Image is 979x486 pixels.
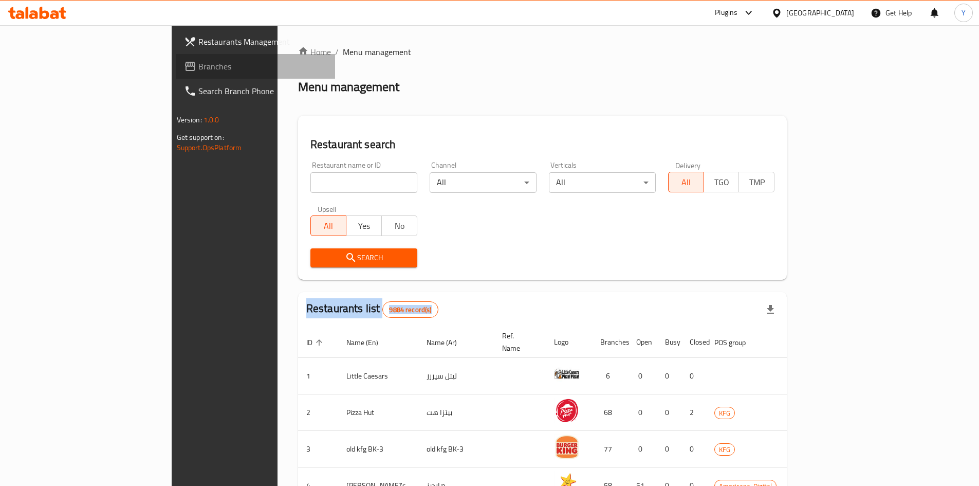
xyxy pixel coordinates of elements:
[681,327,706,358] th: Closed
[657,431,681,467] td: 0
[418,394,494,431] td: بيتزا هت
[657,358,681,394] td: 0
[657,327,681,358] th: Busy
[628,327,657,358] th: Open
[177,131,224,144] span: Get support on:
[335,46,339,58] li: /
[306,336,326,349] span: ID
[350,219,378,233] span: Yes
[319,251,409,264] span: Search
[310,248,417,267] button: Search
[502,330,533,354] span: Ref. Name
[738,172,774,192] button: TMP
[176,54,335,79] a: Branches
[306,301,438,318] h2: Restaurants list
[628,394,657,431] td: 0
[338,358,418,394] td: Little Caesars
[675,161,701,169] label: Delivery
[383,305,437,315] span: 9884 record(s)
[338,431,418,467] td: old kfg BK-3
[628,358,657,394] td: 0
[298,46,787,58] nav: breadcrumb
[704,172,740,192] button: TGO
[318,205,337,212] label: Upsell
[343,46,411,58] span: Menu management
[592,431,628,467] td: 77
[315,219,342,233] span: All
[715,407,734,419] span: KFG
[786,7,854,19] div: [GEOGRAPHIC_DATA]
[382,301,438,318] div: Total records count
[176,79,335,103] a: Search Branch Phone
[546,327,592,358] th: Logo
[592,327,628,358] th: Branches
[418,431,494,467] td: old kfg BK-3
[962,7,966,19] span: Y
[628,431,657,467] td: 0
[310,215,346,236] button: All
[758,297,783,322] div: Export file
[198,35,327,48] span: Restaurants Management
[681,394,706,431] td: 2
[338,394,418,431] td: Pizza Hut
[381,215,417,236] button: No
[554,434,580,460] img: old kfg BK-3
[668,172,704,192] button: All
[715,7,737,19] div: Plugins
[715,444,734,456] span: KFG
[430,172,537,193] div: All
[198,85,327,97] span: Search Branch Phone
[176,29,335,54] a: Restaurants Management
[592,358,628,394] td: 6
[554,361,580,387] img: Little Caesars
[310,137,775,152] h2: Restaurant search
[204,113,219,127] span: 1.0.0
[310,172,417,193] input: Search for restaurant name or ID..
[673,175,700,190] span: All
[418,358,494,394] td: ليتل سيزرز
[743,175,770,190] span: TMP
[681,431,706,467] td: 0
[346,215,382,236] button: Yes
[177,141,242,154] a: Support.OpsPlatform
[427,336,470,349] span: Name (Ar)
[681,358,706,394] td: 0
[714,336,759,349] span: POS group
[708,175,735,190] span: TGO
[554,398,580,423] img: Pizza Hut
[657,394,681,431] td: 0
[298,79,399,95] h2: Menu management
[386,219,413,233] span: No
[177,113,202,127] span: Version:
[592,394,628,431] td: 68
[549,172,656,193] div: All
[198,60,327,73] span: Branches
[346,336,392,349] span: Name (En)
